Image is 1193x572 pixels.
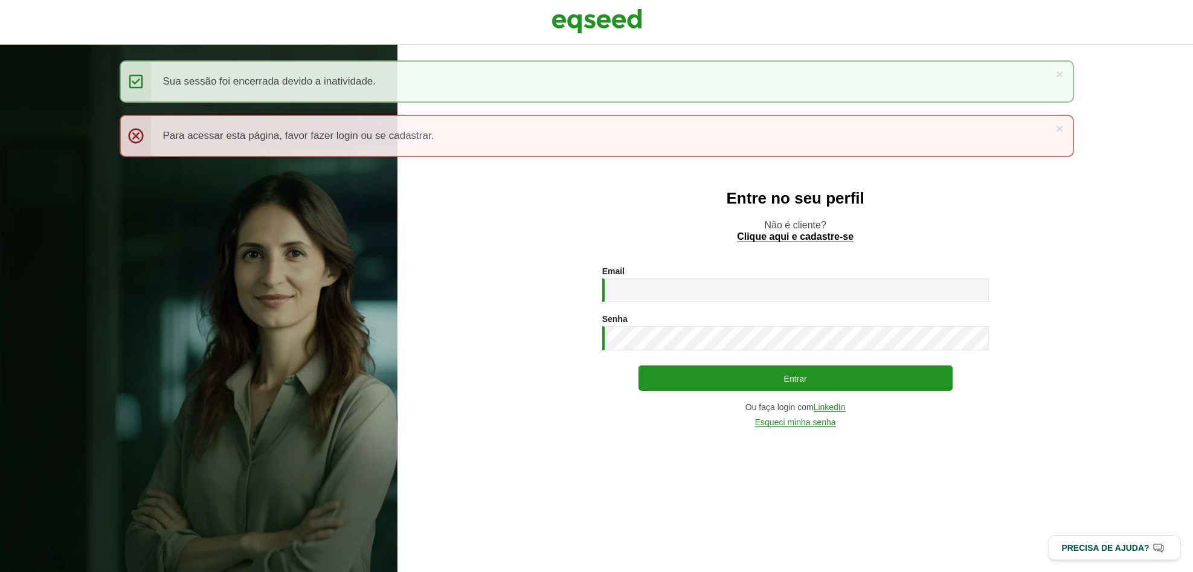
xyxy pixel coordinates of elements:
[602,403,989,412] div: Ou faça login com
[1056,122,1063,135] a: ×
[422,219,1169,242] p: Não é cliente?
[120,60,1074,103] div: Sua sessão foi encerrada devido a inatividade.
[551,6,642,36] img: EqSeed Logo
[422,190,1169,207] h2: Entre no seu perfil
[814,403,846,412] a: LinkedIn
[755,418,836,427] a: Esqueci minha senha
[602,315,628,323] label: Senha
[737,232,854,242] a: Clique aqui e cadastre-se
[638,365,953,391] button: Entrar
[120,115,1074,157] div: Para acessar esta página, favor fazer login ou se cadastrar.
[602,267,625,275] label: Email
[1056,68,1063,80] a: ×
